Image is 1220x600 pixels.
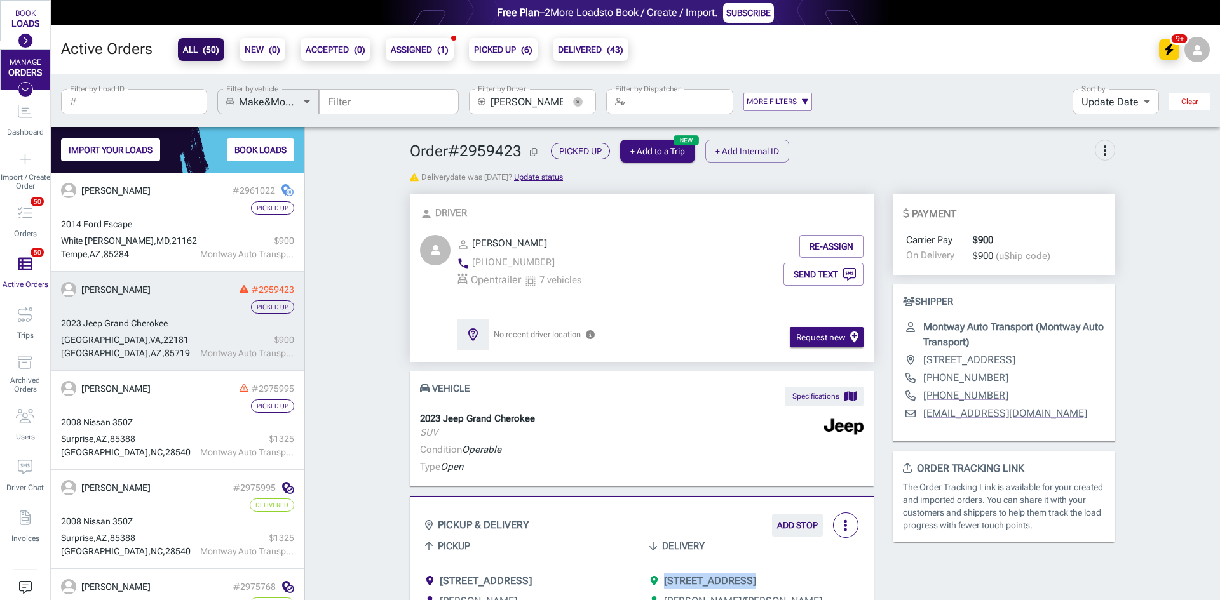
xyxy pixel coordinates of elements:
button: ACCEPTED(0) [301,38,370,61]
span: , [101,249,104,259]
span: 2008 [61,417,81,427]
span: Driver [435,205,467,220]
img: jeep-logo.png [824,411,864,443]
span: 2023 [61,318,81,328]
p: Condition [420,443,501,457]
span: Invoices [11,534,39,543]
span: AZ [96,533,107,543]
div: Montway Auto Transport [200,347,294,360]
button: NEW(0) [240,38,285,61]
button: ADD STOP [772,514,823,537]
img: location-sharing-in-progress.svg [281,184,294,197]
span: Delivery [662,538,705,554]
button: PICKED UP(6) [469,38,538,61]
span: (uShip code) [996,250,1050,262]
button: + Add Internal ID [705,140,789,163]
span: , [148,546,151,556]
button: Clear [1169,93,1210,110]
span: Picked Up [559,146,602,156]
div: $ 900 [200,234,294,248]
button: Specifications [785,387,864,406]
div: Montway Auto Transport [200,248,294,261]
span: AZ [90,249,101,259]
span: ( 50 ) [203,44,219,55]
span: ( 43 ) [607,44,623,55]
span: #2961022 [233,185,275,196]
span: [STREET_ADDRESS] [664,575,756,587]
div: Location record has been completed. [282,581,294,593]
span: ( 6 ) [521,44,532,55]
label: Sort by [1081,83,1105,94]
span: Users [16,432,35,441]
b: PAYMENT [912,208,956,220]
strong: PICKUP & DELIVERY [438,517,529,533]
span: ( 0 ) [269,44,280,55]
div: $ 900 [200,333,294,347]
span: [GEOGRAPHIC_DATA] [61,348,148,358]
div: Uchkun Usarov [81,382,151,396]
span: [GEOGRAPHIC_DATA] [61,447,148,457]
span: , [107,434,110,444]
span: Nissan 350Z [83,417,133,427]
span: 9+ [1170,32,1189,45]
a: [PHONE_NUMBER] [923,388,1008,403]
button: Copy Order ID [527,145,541,160]
span: Surprise [61,533,93,543]
span: 85719 [165,348,190,358]
span: 7 vehicles [539,272,581,288]
span: [GEOGRAPHIC_DATA] [61,546,148,556]
span: NC [151,546,163,556]
div: grid [51,173,304,600]
span: 85388 [110,434,135,444]
span: Picked Up [257,403,288,410]
span: Carrier Pay [906,232,952,248]
span: 28540 [165,447,191,457]
button: SEND TEXT [783,263,864,286]
button: DELIVERED(43) [553,38,628,61]
h5: Active Orders [61,39,152,60]
div: Make&Model [239,89,319,114]
strong: Free Plan [497,6,539,18]
span: , [93,434,96,444]
div: ORDERS [8,67,42,77]
span: more_vert [1097,143,1113,158]
button: RE-ASSIGN [799,235,864,258]
span: , [148,348,151,358]
span: 85388 [110,533,135,543]
a: Uchkun Usarov#2961022Picked Up2014 Ford EscapeWhite [PERSON_NAME],MD,21162Tempe,AZ,85284$900Montw... [51,173,304,272]
p: Montway Auto Transport (Montway Auto Transport) [923,319,1105,350]
h6: Delivery date was [DATE]? [421,171,514,183]
div: Uchkun Usarov [81,481,151,495]
span: NC [151,447,163,457]
p: 2023 Jeep Grand Cherokee [420,411,535,426]
span: Dashboard [7,128,44,137]
span: Ford Escape [83,219,132,229]
a: Uchkun Usarov#2959423Picked Up2023 Jeep Grand Cherokee[GEOGRAPHIC_DATA],VA,22181[GEOGRAPHIC_DATA]... [51,272,304,371]
button: + Add to a Trip [620,140,695,163]
img: location-sharing-completed.svg [282,581,294,593]
div: Uchkun Usarov [81,283,151,297]
span: ( 0 ) [354,44,365,55]
span: person [420,206,433,219]
div: Update Date [1073,89,1159,114]
span: Driver Chat [6,483,44,492]
span: #2975995 [233,483,276,493]
label: Filter by Dispatcher [615,83,681,94]
span: Trips [17,331,34,340]
span: , [148,447,151,457]
div: LOADS [11,18,39,29]
p: Type [420,460,501,474]
div: $ 1325 [200,432,294,446]
span: , [163,447,165,457]
label: Filter by vehicle [226,83,279,94]
span: , [169,236,172,246]
button: Request new [790,327,864,347]
div: BOOK [15,10,36,18]
button: BOOK LOADS [227,138,294,161]
span: 22181 [163,335,189,345]
a: Uchkun Usarov#2975995Delivered2008 Nissan 350ZSurprise,AZ,85388[GEOGRAPHIC_DATA],NC,28540$1325Mon... [51,470,304,569]
span: [PERSON_NAME] [472,237,547,249]
span: 85284 [104,249,129,259]
span: Order # 2959423 [410,142,541,161]
a: [EMAIL_ADDRESS][DOMAIN_NAME] [923,406,1087,421]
